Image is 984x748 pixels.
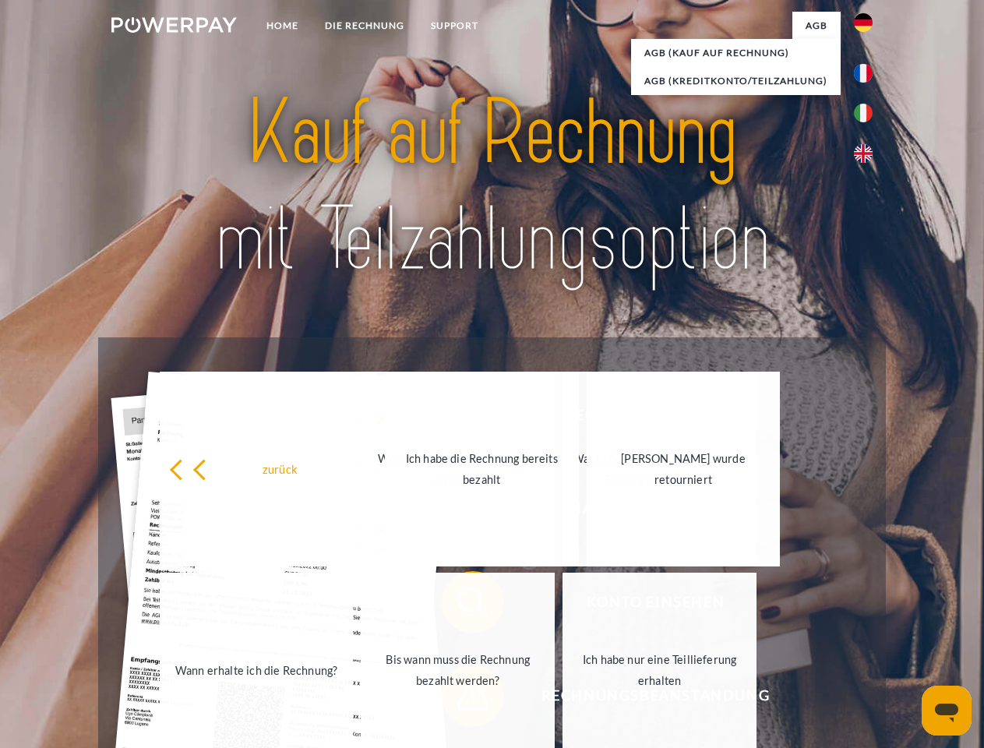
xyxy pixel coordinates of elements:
div: Bis wann muss die Rechnung bezahlt werden? [370,649,545,691]
img: en [854,144,873,163]
a: agb [792,12,841,40]
div: zurück [192,458,368,479]
img: logo-powerpay-white.svg [111,17,237,33]
a: SUPPORT [418,12,492,40]
img: title-powerpay_de.svg [149,75,835,298]
div: Ich habe nur eine Teillieferung erhalten [572,649,747,691]
div: [PERSON_NAME] wurde retourniert [596,448,771,490]
img: it [854,104,873,122]
img: fr [854,64,873,83]
a: AGB (Kauf auf Rechnung) [631,39,841,67]
a: AGB (Kreditkonto/Teilzahlung) [631,67,841,95]
a: DIE RECHNUNG [312,12,418,40]
div: Wann erhalte ich die Rechnung? [169,659,344,680]
iframe: Schaltfläche zum Öffnen des Messaging-Fensters [922,686,972,736]
a: Home [253,12,312,40]
img: de [854,13,873,32]
div: Ich habe die Rechnung bereits bezahlt [394,448,570,490]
